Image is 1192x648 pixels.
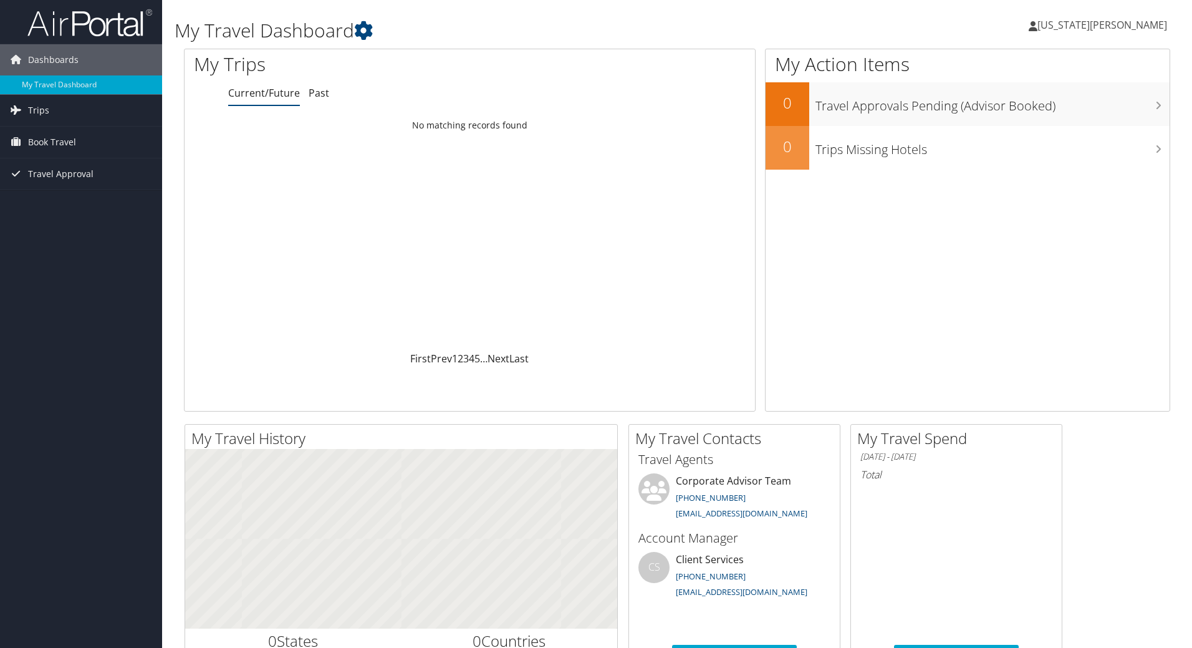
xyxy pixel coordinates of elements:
[28,95,49,126] span: Trips
[766,126,1170,170] a: 0Trips Missing Hotels
[638,552,670,583] div: CS
[638,530,830,547] h3: Account Manager
[1029,6,1180,44] a: [US_STATE][PERSON_NAME]
[474,352,480,365] a: 5
[228,86,300,100] a: Current/Future
[676,586,807,597] a: [EMAIL_ADDRESS][DOMAIN_NAME]
[191,428,617,449] h2: My Travel History
[28,44,79,75] span: Dashboards
[638,451,830,468] h3: Travel Agents
[1037,18,1167,32] span: [US_STATE][PERSON_NAME]
[480,352,488,365] span: …
[175,17,845,44] h1: My Travel Dashboard
[463,352,469,365] a: 3
[766,92,809,114] h2: 0
[452,352,458,365] a: 1
[27,8,152,37] img: airportal-logo.png
[410,352,431,365] a: First
[676,571,746,582] a: [PHONE_NUMBER]
[28,158,94,190] span: Travel Approval
[28,127,76,158] span: Book Travel
[857,428,1062,449] h2: My Travel Spend
[635,428,840,449] h2: My Travel Contacts
[309,86,329,100] a: Past
[458,352,463,365] a: 2
[815,91,1170,115] h3: Travel Approvals Pending (Advisor Booked)
[509,352,529,365] a: Last
[676,508,807,519] a: [EMAIL_ADDRESS][DOMAIN_NAME]
[185,114,755,137] td: No matching records found
[194,51,508,77] h1: My Trips
[676,492,746,503] a: [PHONE_NUMBER]
[469,352,474,365] a: 4
[488,352,509,365] a: Next
[766,82,1170,126] a: 0Travel Approvals Pending (Advisor Booked)
[860,451,1052,463] h6: [DATE] - [DATE]
[632,473,837,525] li: Corporate Advisor Team
[860,468,1052,481] h6: Total
[815,135,1170,158] h3: Trips Missing Hotels
[431,352,452,365] a: Prev
[632,552,837,603] li: Client Services
[766,51,1170,77] h1: My Action Items
[766,136,809,157] h2: 0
